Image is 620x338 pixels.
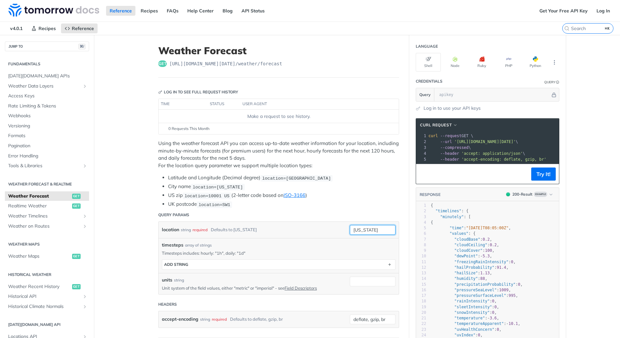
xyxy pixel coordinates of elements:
[5,241,89,247] h2: Weather Maps
[454,254,478,258] span: "dewPoint"
[454,305,492,309] span: "sleetIntensity"
[480,254,483,258] span: -
[435,209,461,213] span: "timelines"
[440,215,464,219] span: "minutely"
[454,333,475,337] span: "uvIndex"
[512,191,533,197] div: 200 - Result
[8,293,81,300] span: Historical API
[416,208,426,214] div: 2
[497,265,506,270] span: 91.4
[492,299,494,303] span: 0
[531,168,556,181] button: Try It!
[418,122,460,128] button: cURL Request
[163,6,182,16] a: FAQs
[419,169,428,179] button: Copy to clipboard
[416,270,426,276] div: 13
[8,83,81,89] span: Weather Data Layers
[162,285,340,291] p: Unit system of the field values, either "metric" or "imperial" - see
[82,163,87,169] button: Show subpages for Tools & Libraries
[440,157,459,162] span: --header
[416,315,426,321] div: 21
[168,201,399,208] li: UK postcode
[39,25,56,31] span: Recipes
[454,237,480,242] span: "cloudBase"
[168,192,399,199] li: US zip (2-letter code based on )
[5,101,89,111] a: Rate Limiting & Tokens
[8,253,70,260] span: Weather Maps
[461,157,546,162] span: 'accept-encoding: deflate, gzip, br'
[137,6,162,16] a: Recipes
[5,302,89,312] a: Historical Climate NormalsShow subpages for Historical Climate Normals
[82,84,87,89] button: Show subpages for Weather Data Layers
[503,191,556,198] button: 200200-ResultExample
[211,225,257,234] div: Defaults to [US_STATE]
[416,145,427,151] div: 3
[193,185,243,189] span: location=[US_STATE]
[440,151,459,156] span: --header
[497,327,499,332] span: 0
[450,226,464,230] span: "time"
[8,203,70,209] span: Realtime Weather
[168,174,399,182] li: Latitude and Longitude (Decimal degree)
[219,6,236,16] a: Blog
[184,193,229,198] span: location=10001 US
[5,181,89,187] h2: Weather Forecast & realtime
[478,333,480,337] span: 0
[106,6,135,16] a: Reference
[466,226,508,230] span: "[DATE]T08:05:00Z"
[284,192,305,198] a: ISO-3166
[5,221,89,231] a: Weather on RoutesShow subpages for Weather on Routes
[184,6,217,16] a: Help Center
[428,145,471,150] span: \
[416,225,426,231] div: 5
[158,60,167,67] span: get
[416,282,426,287] div: 15
[78,44,85,49] span: ⌘/
[428,151,525,156] span: \
[8,303,81,310] span: Historical Climate Normals
[431,243,499,247] span: : ,
[5,41,89,51] button: JUMP TO⌘/
[162,314,198,324] label: accept-encoding
[8,103,87,109] span: Rate Limiting & Tokens
[523,53,548,72] button: Python
[28,24,59,33] a: Recipes
[82,224,87,229] button: Show subpages for Weather on Routes
[496,53,521,72] button: PHP
[416,287,426,293] div: 16
[431,265,509,270] span: : ,
[164,262,188,267] div: ADD string
[5,201,89,211] a: Realtime Weatherget
[454,327,494,332] span: "uvHealthConcern"
[82,214,87,219] button: Show subpages for Weather Timelines
[8,213,81,219] span: Weather Timelines
[431,276,488,281] span: : ,
[499,288,509,292] span: 1009
[431,226,511,230] span: : ,
[162,242,183,249] span: timesteps
[8,283,70,290] span: Weather Recent History
[431,310,497,315] span: : ,
[431,293,518,298] span: : ,
[518,282,520,287] span: 0
[5,91,89,101] a: Access Keys
[158,89,238,95] div: Log in to see full request history
[431,203,433,208] span: {
[8,133,87,139] span: Formats
[416,293,426,298] div: 17
[8,73,87,79] span: [DATE][DOMAIN_NAME] APIs
[416,139,427,145] div: 2
[416,332,426,338] div: 24
[416,133,427,139] div: 1
[490,316,497,320] span: 3.6
[5,292,89,301] a: Historical APIShow subpages for Historical API
[185,242,212,248] div: array of strings
[416,78,442,84] div: Credentials
[461,151,523,156] span: 'accept: application/json'
[416,253,426,259] div: 10
[5,121,89,131] a: Versioning
[174,277,184,283] div: string
[8,93,87,99] span: Access Keys
[431,209,469,213] span: : {
[193,225,208,234] div: required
